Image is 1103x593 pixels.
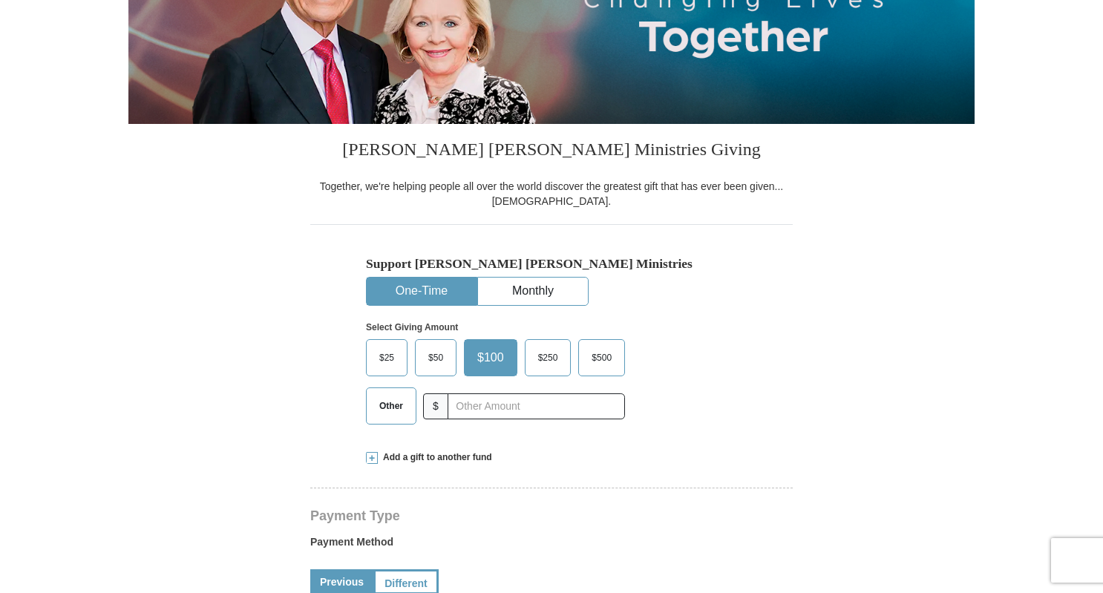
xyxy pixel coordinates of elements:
[372,395,410,417] span: Other
[470,347,511,369] span: $100
[372,347,402,369] span: $25
[423,393,448,419] span: $
[378,451,492,464] span: Add a gift to another fund
[448,393,625,419] input: Other Amount
[310,124,793,179] h3: [PERSON_NAME] [PERSON_NAME] Ministries Giving
[421,347,451,369] span: $50
[366,322,458,332] strong: Select Giving Amount
[531,347,566,369] span: $250
[584,347,619,369] span: $500
[367,278,477,305] button: One-Time
[310,510,793,522] h4: Payment Type
[310,534,793,557] label: Payment Method
[310,179,793,209] div: Together, we're helping people all over the world discover the greatest gift that has ever been g...
[366,256,737,272] h5: Support [PERSON_NAME] [PERSON_NAME] Ministries
[478,278,588,305] button: Monthly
